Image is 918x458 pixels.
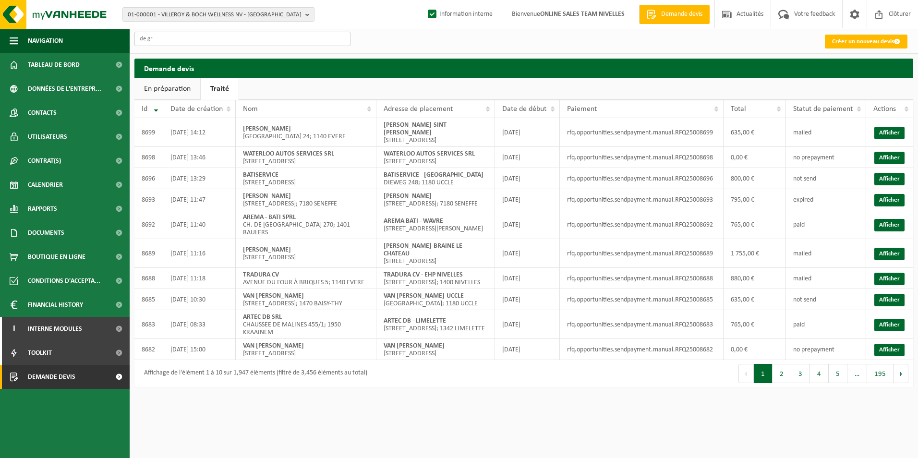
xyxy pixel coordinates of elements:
span: Rapports [28,197,57,221]
h2: Demande devis [134,59,913,77]
button: 3 [791,364,810,383]
td: [DATE] 13:29 [163,168,236,189]
td: [STREET_ADDRESS] [236,147,376,168]
a: Afficher [874,173,905,185]
td: rfq.opportunities.sendpayment.manual.RFQ25008688 [560,268,724,289]
td: 800,00 € [724,168,786,189]
span: Adresse de placement [384,105,453,113]
td: 765,00 € [724,310,786,339]
span: Date de création [170,105,223,113]
td: [STREET_ADDRESS] [236,168,376,189]
strong: VAN [PERSON_NAME] [243,292,304,300]
a: Demande devis [639,5,710,24]
a: Afficher [874,344,905,356]
td: [DATE] 11:18 [163,268,236,289]
span: paid [793,221,805,229]
span: Demande devis [659,10,705,19]
a: Afficher [874,127,905,139]
strong: BATISERVICE - [GEOGRAPHIC_DATA] [384,171,483,179]
span: Id [142,105,147,113]
span: Données de l'entrepr... [28,77,101,101]
td: [STREET_ADDRESS][PERSON_NAME] [376,210,495,239]
span: mailed [793,250,811,257]
span: Conditions d'accepta... [28,269,100,293]
td: rfq.opportunities.sendpayment.manual.RFQ25008692 [560,210,724,239]
button: Previous [738,364,754,383]
td: rfq.opportunities.sendpayment.manual.RFQ25008689 [560,239,724,268]
span: Contrat(s) [28,149,61,173]
td: 0,00 € [724,147,786,168]
a: Traité [201,78,239,100]
span: Toolkit [28,341,52,365]
span: Demande devis [28,365,75,389]
td: 1 755,00 € [724,239,786,268]
span: expired [793,196,813,204]
strong: [PERSON_NAME]-SINT [PERSON_NAME] [384,121,447,136]
td: [DATE] 15:00 [163,339,236,360]
span: I [10,317,18,341]
span: no prepayment [793,154,834,161]
td: 8693 [134,189,163,210]
strong: WATERLOO AUTOS SERVICES SRL [243,150,334,157]
strong: AREMA BATI - WAVRE [384,217,443,225]
td: CH. DE [GEOGRAPHIC_DATA] 270; 1401 BAULERS [236,210,376,239]
td: 8692 [134,210,163,239]
td: [DATE] 10:30 [163,289,236,310]
span: Statut de paiement [793,105,853,113]
span: Utilisateurs [28,125,67,149]
td: 8699 [134,118,163,147]
td: 8698 [134,147,163,168]
td: 635,00 € [724,289,786,310]
span: Date de début [502,105,546,113]
span: Tableau de bord [28,53,80,77]
td: [DATE] [495,118,560,147]
strong: ARTEC DB - LIMELETTE [384,317,446,325]
button: 01-000001 - VILLEROY & BOCH WELLNESS NV - [GEOGRAPHIC_DATA] [122,7,314,22]
strong: AREMA - BATI SPRL [243,214,296,221]
span: Calendrier [28,173,63,197]
strong: [PERSON_NAME] [243,125,291,133]
button: Next [894,364,908,383]
td: 765,00 € [724,210,786,239]
span: Navigation [28,29,63,53]
td: [DATE] 11:40 [163,210,236,239]
td: 8696 [134,168,163,189]
td: rfq.opportunities.sendpayment.manual.RFQ25008682 [560,339,724,360]
td: [DATE] [495,268,560,289]
td: [STREET_ADDRESS]; 7180 SENEFFE [376,189,495,210]
button: 2 [773,364,791,383]
strong: WATERLOO AUTOS SERVICES SRL [384,150,475,157]
td: rfq.opportunities.sendpayment.manual.RFQ25008683 [560,310,724,339]
strong: [PERSON_NAME] [243,246,291,253]
span: Paiement [567,105,597,113]
a: Afficher [874,294,905,306]
td: [STREET_ADDRESS] [376,239,495,268]
span: Total [731,105,746,113]
td: [DATE] [495,239,560,268]
td: rfq.opportunities.sendpayment.manual.RFQ25008685 [560,289,724,310]
span: Boutique en ligne [28,245,85,269]
td: 8688 [134,268,163,289]
span: … [847,364,867,383]
td: [DATE] [495,189,560,210]
div: Affichage de l'élément 1 à 10 sur 1,947 éléments (filtré de 3,456 éléments au total) [139,365,367,382]
a: Afficher [874,319,905,331]
td: [STREET_ADDRESS] [236,339,376,360]
td: [DATE] 11:16 [163,239,236,268]
span: Financial History [28,293,83,317]
a: Afficher [874,248,905,260]
span: not send [793,175,816,182]
td: DIEWEG 248; 1180 UCCLE [376,168,495,189]
span: mailed [793,275,811,282]
td: 8685 [134,289,163,310]
span: 01-000001 - VILLEROY & BOCH WELLNESS NV - [GEOGRAPHIC_DATA] [128,8,302,22]
td: rfq.opportunities.sendpayment.manual.RFQ25008699 [560,118,724,147]
a: Afficher [874,219,905,231]
td: rfq.opportunities.sendpayment.manual.RFQ25008698 [560,147,724,168]
a: Afficher [874,152,905,164]
button: 4 [810,364,829,383]
span: Nom [243,105,258,113]
td: [DATE] 11:47 [163,189,236,210]
td: [DATE] [495,168,560,189]
td: [DATE] [495,210,560,239]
